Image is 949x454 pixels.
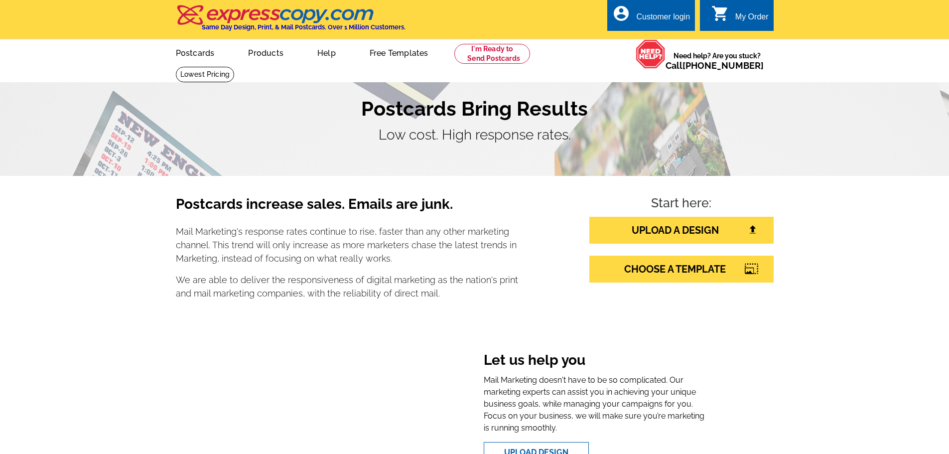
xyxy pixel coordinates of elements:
a: Postcards [160,40,231,64]
a: Help [301,40,352,64]
a: shopping_cart My Order [711,11,769,23]
h4: Same Day Design, Print, & Mail Postcards. Over 1 Million Customers. [202,23,406,31]
h1: Postcards Bring Results [176,97,774,121]
i: shopping_cart [711,4,729,22]
p: Low cost. High response rates. [176,125,774,146]
div: My Order [735,12,769,26]
a: CHOOSE A TEMPLATE [589,256,774,283]
a: [PHONE_NUMBER] [682,60,764,71]
a: Products [232,40,299,64]
a: Same Day Design, Print, & Mail Postcards. Over 1 Million Customers. [176,12,406,31]
a: Free Templates [354,40,444,64]
h3: Postcards increase sales. Emails are junk. [176,196,519,221]
img: help [636,39,666,69]
div: Customer login [636,12,690,26]
i: account_circle [612,4,630,22]
h4: Start here: [589,196,774,213]
p: We are able to deliver the responsiveness of digital marketing as the nation's print and mail mar... [176,273,519,300]
span: Call [666,60,764,71]
a: account_circle Customer login [612,11,690,23]
span: Need help? Are you stuck? [666,51,769,71]
p: Mail Marketing's response rates continue to rise, faster than any other marketing channel. This t... [176,225,519,265]
h3: Let us help you [484,352,706,371]
a: UPLOAD A DESIGN [589,217,774,244]
p: Mail Marketing doesn't have to be so complicated. Our marketing experts can assist you in achievi... [484,374,706,434]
